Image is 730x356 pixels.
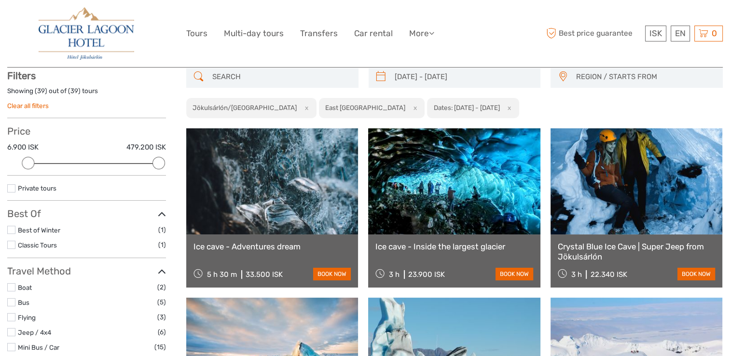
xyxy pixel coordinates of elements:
[325,104,405,111] h2: East [GEOGRAPHIC_DATA]
[389,270,399,279] span: 3 h
[154,342,166,353] span: (15)
[246,270,283,279] div: 33.500 ISK
[7,102,49,110] a: Clear all filters
[434,104,500,111] h2: Dates: [DATE] - [DATE]
[407,103,420,113] button: x
[300,27,338,41] a: Transfers
[157,297,166,308] span: (5)
[501,103,514,113] button: x
[14,17,109,25] p: We're away right now. Please check back later!
[18,314,36,321] a: Flying
[18,241,57,249] a: Classic Tours
[298,103,311,113] button: x
[158,224,166,235] span: (1)
[70,86,78,96] label: 39
[7,265,166,277] h3: Travel Method
[111,15,123,27] button: Open LiveChat chat widget
[158,327,166,338] span: (6)
[158,239,166,250] span: (1)
[313,268,351,280] a: book now
[572,69,718,85] button: REGION / STARTS FROM
[193,104,297,111] h2: Jökulsárlón/[GEOGRAPHIC_DATA]
[391,68,536,85] input: SELECT DATES
[39,7,134,60] img: 2790-86ba44ba-e5e5-4a53-8ab7-28051417b7bc_logo_big.jpg
[7,208,166,219] h3: Best Of
[354,27,393,41] a: Car rental
[126,142,166,152] label: 479.200 ISK
[18,343,59,351] a: Mini Bus / Car
[496,268,533,280] a: book now
[224,27,284,41] a: Multi-day tours
[186,27,207,41] a: Tours
[207,270,237,279] span: 5 h 30 m
[409,27,434,41] a: More
[18,299,29,306] a: Bus
[649,28,662,38] span: ISK
[208,68,354,85] input: SEARCH
[710,28,718,38] span: 0
[157,312,166,323] span: (3)
[193,242,351,251] a: Ice cave - Adventures dream
[157,282,166,293] span: (2)
[7,142,39,152] label: 6.900 ISK
[7,70,36,82] strong: Filters
[18,184,56,192] a: Private tours
[7,86,166,101] div: Showing ( ) out of ( ) tours
[18,284,32,291] a: Boat
[408,270,445,279] div: 23.900 ISK
[590,270,627,279] div: 22.340 ISK
[671,26,690,41] div: EN
[544,26,643,41] span: Best price guarantee
[677,268,715,280] a: book now
[18,329,51,336] a: Jeep / 4x4
[18,226,60,234] a: Best of Winter
[558,242,715,261] a: Crystal Blue Ice Cave | Super Jeep from Jökulsárlón
[375,242,533,251] a: Ice cave - Inside the largest glacier
[37,86,45,96] label: 39
[571,270,581,279] span: 3 h
[7,125,166,137] h3: Price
